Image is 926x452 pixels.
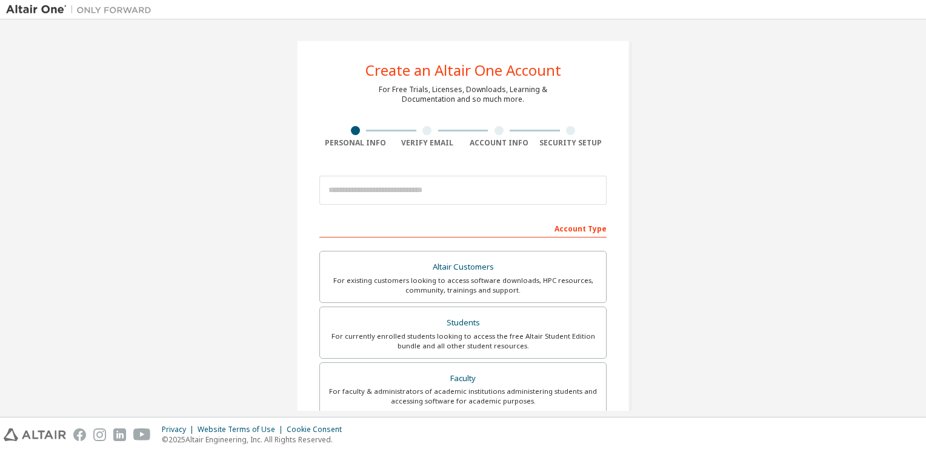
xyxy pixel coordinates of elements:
div: Faculty [327,370,599,387]
div: For faculty & administrators of academic institutions administering students and accessing softwa... [327,387,599,406]
img: linkedin.svg [113,428,126,441]
div: Account Type [319,218,607,238]
div: Privacy [162,425,198,434]
img: instagram.svg [93,428,106,441]
div: For currently enrolled students looking to access the free Altair Student Edition bundle and all ... [327,331,599,351]
p: © 2025 Altair Engineering, Inc. All Rights Reserved. [162,434,349,445]
img: Altair One [6,4,158,16]
div: Security Setup [535,138,607,148]
div: For Free Trials, Licenses, Downloads, Learning & Documentation and so much more. [379,85,547,104]
div: Personal Info [319,138,391,148]
div: Create an Altair One Account [365,63,561,78]
img: facebook.svg [73,428,86,441]
div: Altair Customers [327,259,599,276]
div: Students [327,314,599,331]
div: Account Info [463,138,535,148]
img: youtube.svg [133,428,151,441]
div: Cookie Consent [287,425,349,434]
div: Website Terms of Use [198,425,287,434]
div: For existing customers looking to access software downloads, HPC resources, community, trainings ... [327,276,599,295]
div: Verify Email [391,138,464,148]
img: altair_logo.svg [4,428,66,441]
